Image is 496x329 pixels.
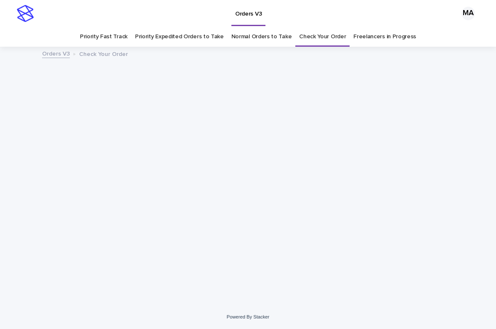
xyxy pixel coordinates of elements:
a: Check Your Order [299,27,346,47]
a: Normal Orders to Take [231,27,292,47]
a: Freelancers in Progress [353,27,416,47]
a: Orders V3 [42,48,70,58]
p: Check Your Order [79,49,128,58]
a: Priority Fast Track [80,27,127,47]
a: Powered By Stacker [227,314,269,319]
a: Priority Expedited Orders to Take [135,27,224,47]
div: MA [462,7,475,20]
img: stacker-logo-s-only.png [17,5,34,22]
